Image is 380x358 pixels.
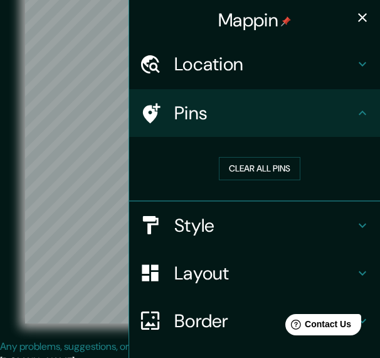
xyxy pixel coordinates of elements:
div: Border [129,297,380,345]
h4: Location [174,53,355,75]
div: Location [129,40,380,88]
div: Style [129,202,380,249]
div: Layout [129,249,380,297]
h4: Pins [174,102,355,124]
h4: Mappin [218,9,291,31]
img: pin-icon.png [281,16,291,26]
div: Pins [129,89,380,137]
iframe: Help widget launcher [268,309,366,344]
h4: Border [174,310,355,332]
h4: Layout [174,262,355,285]
h4: Style [174,214,355,237]
button: Clear all pins [219,157,300,180]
